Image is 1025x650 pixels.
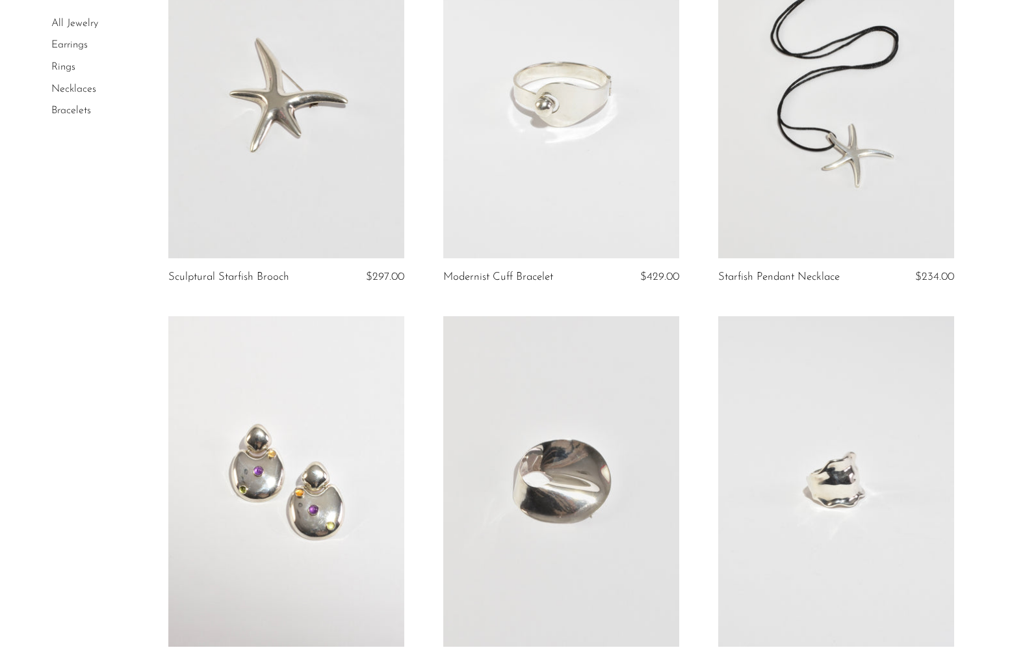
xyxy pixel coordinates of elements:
a: Earrings [51,40,88,51]
a: Starfish Pendant Necklace [718,271,840,283]
span: $297.00 [366,271,404,282]
span: $234.00 [915,271,954,282]
a: All Jewelry [51,18,98,29]
a: Modernist Cuff Bracelet [443,271,553,283]
a: Sculptural Starfish Brooch [168,271,289,283]
a: Necklaces [51,84,96,94]
span: $429.00 [640,271,679,282]
a: Rings [51,62,75,72]
a: Bracelets [51,105,91,116]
